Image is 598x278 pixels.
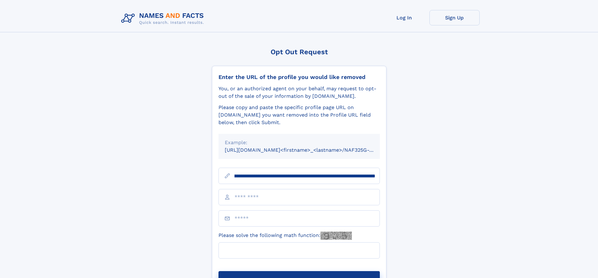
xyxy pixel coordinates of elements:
[225,147,392,153] small: [URL][DOMAIN_NAME]<firstname>_<lastname>/NAF325G-xxxxxxxx
[218,74,380,81] div: Enter the URL of the profile you would like removed
[429,10,480,25] a: Sign Up
[218,104,380,126] div: Please copy and paste the specific profile page URL on [DOMAIN_NAME] you want removed into the Pr...
[212,48,386,56] div: Opt Out Request
[225,139,374,146] div: Example:
[218,232,352,240] label: Please solve the following math function:
[218,85,380,100] div: You, or an authorized agent on your behalf, may request to opt-out of the sale of your informatio...
[379,10,429,25] a: Log In
[119,10,209,27] img: Logo Names and Facts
